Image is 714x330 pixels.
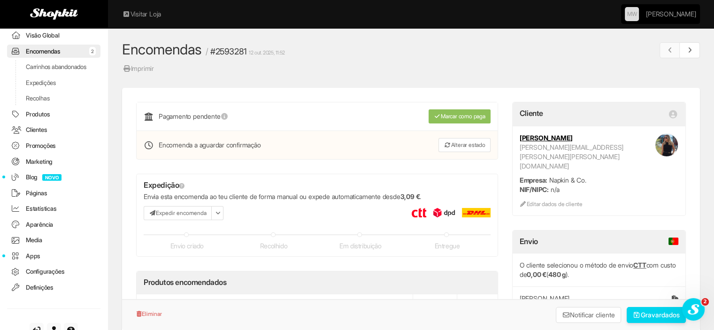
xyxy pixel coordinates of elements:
a: Aparência [7,218,100,231]
h3: Produtos encomendados [144,278,227,287]
span: n/a [551,185,560,193]
a: Páginas [7,186,100,200]
a: Encomendas2 [7,45,100,58]
a: Media [7,233,100,247]
button: Notificar cliente [556,307,622,323]
img: Shopkit [30,8,78,20]
a: Configurações [7,265,100,278]
button: Expedir encomenda [144,206,212,220]
a: [PERSON_NAME] [646,5,696,23]
a: CTT [633,261,646,269]
button: Gravardados [627,307,686,323]
a: Visão Global [7,29,100,42]
strong: 0,00 € [527,270,546,278]
a: Alterar estado [438,138,490,152]
a: Clientes [7,123,100,137]
span: Portugal - Continental [668,238,678,245]
a: Editar dados de cliente [520,200,583,207]
iframe: Intercom live chat [682,298,705,321]
a: Imprimir [122,63,154,74]
a: Copiar endereço de envio [672,294,678,303]
img: DPD [433,208,455,217]
strong: Empresa: [520,176,547,184]
a: Produtos [7,107,100,121]
a: Carrinhos abandonados [7,60,100,74]
h4: Recolhido [260,242,287,249]
p: Envia esta encomenda ao teu cliente de forma manual ou expede automaticamente desde . [144,192,491,201]
button: Eliminar [136,307,162,321]
img: CTT [412,208,426,217]
h3: Envio [520,238,678,246]
div: Encomenda a aguardar confirmação [144,138,370,152]
span: / [206,46,208,56]
span: 12 out. 2025, 11:52 [249,50,284,56]
span: 2 [89,47,96,55]
a: #2593281 [210,46,247,56]
a: [PERSON_NAME][EMAIL_ADDRESS][PERSON_NAME][PERSON_NAME][DOMAIN_NAME] [520,143,623,170]
a: Marketing [7,155,100,169]
h4: Em distribuição [339,242,381,249]
a: Definições [7,281,100,294]
div: O cliente selecionou o método de envio com custo de ( ). [513,253,685,286]
a: Recolhas [7,92,100,105]
a: Apps [7,249,100,263]
a: MW [625,7,639,21]
h3: Cliente [520,109,543,118]
a: Promoções [7,139,100,153]
span: dados [661,311,680,319]
h4: Entregue [434,242,460,249]
a: Visitar Loja [122,9,161,19]
span: Napkin & Co. [549,176,586,184]
span: 2 [701,298,709,306]
strong: 3,09 € [400,192,420,200]
img: DHL Parcel [462,208,491,217]
a: Encomendas [122,41,202,58]
span: NOVO [42,174,61,181]
a: Expedições [7,76,100,90]
h4: Expedição [144,181,491,190]
a: BlogNOVO [7,170,100,184]
a: [PERSON_NAME] [520,134,573,142]
strong: 480 g [548,270,566,278]
strong: NIF/NIPC: [520,185,549,193]
a: Próximo [680,42,700,58]
h4: Envio criado [170,242,204,249]
div: Pagamento pendente [144,109,370,123]
a: Estatísticas [7,202,100,215]
a: Marcar como paga [429,109,491,123]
